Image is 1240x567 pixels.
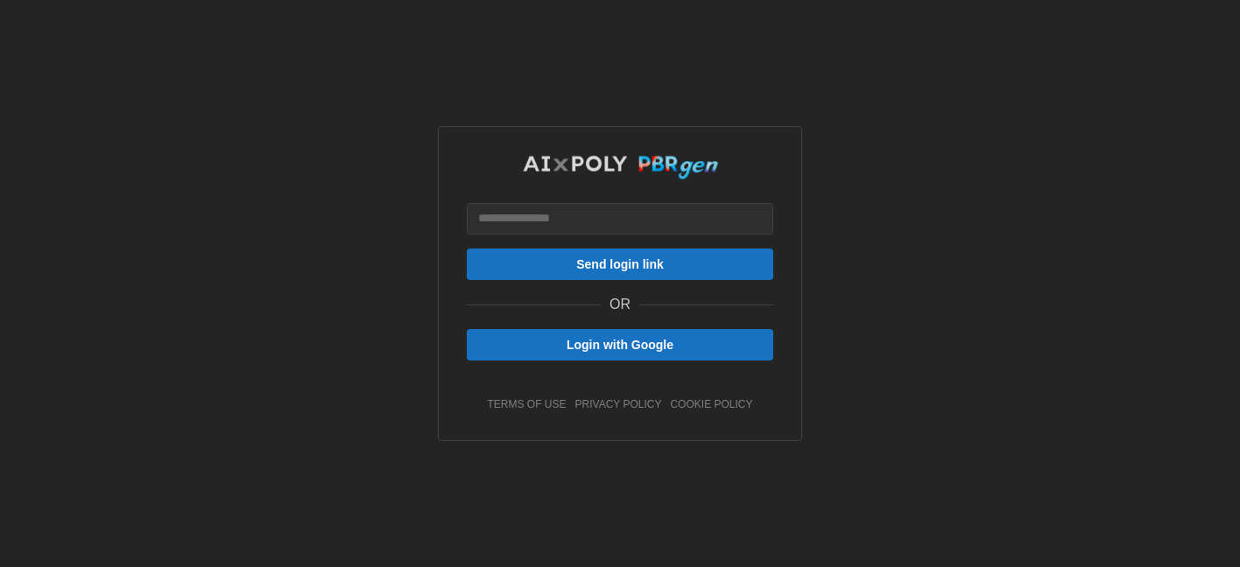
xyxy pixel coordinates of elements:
[488,397,567,412] a: terms of use
[576,249,664,279] span: Send login link
[609,294,631,316] p: OR
[522,155,719,180] img: AIxPoly PBRgen
[670,397,752,412] a: cookie policy
[575,397,662,412] a: privacy policy
[467,248,773,280] button: Send login link
[467,329,773,360] button: Login with Google
[567,330,673,360] span: Login with Google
